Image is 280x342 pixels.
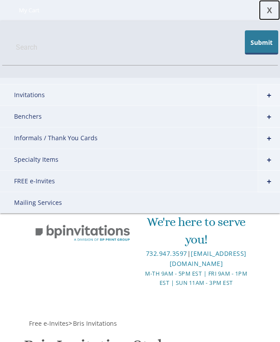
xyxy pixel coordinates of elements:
div: | [141,248,252,269]
a: + [258,84,280,106]
a: + [258,149,280,171]
span: Bris Invitations [73,319,117,327]
a: + [258,171,280,193]
a: + [258,106,280,128]
a: Free e-Invites [28,319,69,327]
a: 732.947.3597 [146,249,187,258]
span: Free e-Invites [29,319,69,327]
span: > [69,319,117,327]
div: We're here to serve you! [141,213,252,248]
a: Bris Invitations [72,319,117,327]
a: + [258,127,280,149]
input: Search [2,30,278,65]
button: Submit [245,30,278,55]
img: BP Invitation Loft [28,220,137,246]
div: M-Th 9am - 5pm EST | Fri 9am - 1pm EST | Sun 11am - 3pm EST [141,269,252,288]
a: [EMAIL_ADDRESS][DOMAIN_NAME] [170,249,247,268]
